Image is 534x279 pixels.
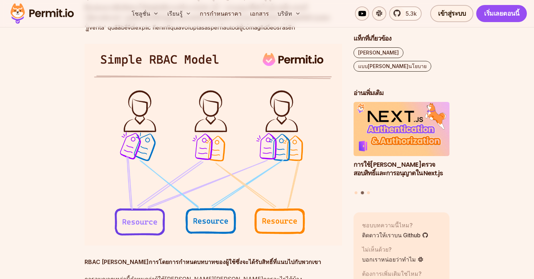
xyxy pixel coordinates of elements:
[275,6,304,21] button: บริษัท
[247,6,272,21] a: เอกสาร
[362,221,413,228] font: ชอบบทความนี้ไหม?
[362,246,392,253] font: ไม่เห็นด้วย?
[354,102,450,195] div: โพสต์
[358,50,399,56] font: [PERSON_NAME]
[197,6,244,21] a: การกำหนดราคา
[367,191,370,194] button: ไปที่สไลด์ที่ 3
[362,231,428,239] a: ติดดาวให้เราบน Github
[389,6,422,21] a: 5.3k
[354,102,450,187] li: 2 จาก 3
[85,258,321,265] font: RBAC [PERSON_NAME]การโดยการกำหนดบทบาทของผู้ใช้ซึ่งจะได้รับสิทธิ์ที่แนบไปกับพวกเขา
[354,34,391,43] font: แท็กที่เกี่ยวข้อง
[7,1,77,26] img: โลโก้ใบอนุญาต
[358,63,427,69] font: แบบ[PERSON_NAME]นโยบาย
[476,5,527,22] a: เริ่มเลยตอนนี้
[362,255,424,263] a: บอกเราหน่อยว่าทำไม
[354,47,403,58] a: [PERSON_NAME]
[361,191,364,194] button: ไปที่สไลด์ที่ 2
[354,102,450,187] a: การใช้งานการตรวจสอบสิทธิ์และการอนุญาตใน Next.jsการใช้[PERSON_NAME]ตรวจสอบสิทธิ์และการอนุญาตใน Nex...
[406,10,417,17] font: 5.3k
[438,9,466,18] font: เข้าสู่ระบบ
[354,88,383,97] font: อ่านเพิ่มเติม
[200,10,241,17] font: การกำหนดราคา
[354,160,443,177] font: การใช้[PERSON_NAME]ตรวจสอบสิทธิ์และการอนุญาตใน Next.js
[278,10,292,17] font: บริษัท
[362,270,422,277] font: ต้องการเพิ่มเติมใช่ไหม?
[430,5,473,22] a: เข้าสู่ระบบ
[85,44,342,245] img: ไม่มีชื่อ (8) (1).png
[250,10,269,17] font: เอกสาร
[354,102,450,156] img: การใช้งานการตรวจสอบสิทธิ์และการอนุญาตใน Next.js
[167,10,183,17] font: เรียนรู้
[355,191,357,194] button: ไปที่สไลด์ที่ 1
[354,61,431,72] a: แบบ[PERSON_NAME]นโยบาย
[164,6,194,21] button: เรียนรู้
[129,6,162,21] button: โซลูชั่น
[132,10,150,17] font: โซลูชั่น
[484,9,519,18] font: เริ่มเลยตอนนี้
